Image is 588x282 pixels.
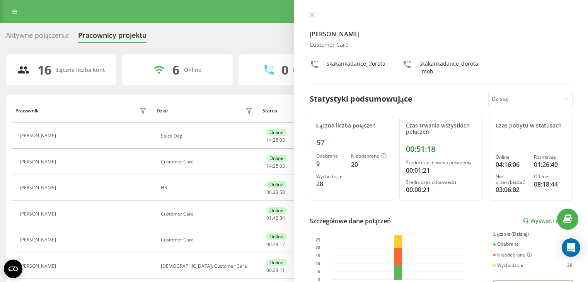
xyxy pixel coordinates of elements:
div: Nie przeszkadzać [496,174,528,185]
div: 28 [316,179,345,189]
text: 15 [315,253,320,258]
div: 9 [316,159,345,168]
button: Open CMP widget [4,260,22,278]
div: Online [496,155,528,160]
div: 04:16:06 [496,160,528,169]
div: Offline [534,174,566,179]
span: 25 [273,137,278,143]
div: [PERSON_NAME] [20,133,58,138]
div: Średni czas odpowiedzi [406,180,476,185]
span: 00 [266,267,272,274]
div: : : [266,163,285,169]
div: : : [266,268,285,273]
div: Dział [157,108,167,114]
span: 06 [266,189,272,195]
div: Pracownik [15,108,39,114]
span: 17 [280,241,285,248]
text: 0 [318,277,320,282]
div: Czas trwania wszystkich połączeń [406,122,476,136]
div: Pracownicy projektu [78,31,147,43]
div: Customer Care [310,42,573,48]
span: 42 [273,215,278,221]
div: : : [266,216,285,221]
div: 00:00:21 [406,185,476,194]
span: 03 [280,137,285,143]
div: 28 [567,263,573,268]
div: Łączna liczba kont [56,67,105,73]
text: 10 [315,262,320,266]
div: Odebrane [493,241,519,247]
div: Customer Care [161,237,255,243]
div: Customer Care [161,159,255,165]
span: 58 [280,189,285,195]
text: 5 [318,270,320,274]
div: 16 [37,63,51,77]
div: Open Intercom Messenger [562,238,580,257]
div: : : [266,138,285,143]
div: : : [266,190,285,195]
span: 34 [280,215,285,221]
span: 03 [280,163,285,169]
div: Online [266,181,286,188]
div: Status [262,108,277,114]
div: 6 [172,63,179,77]
div: Czas pobytu w statusach [496,122,566,129]
div: 20 [351,160,387,169]
div: [PERSON_NAME] [20,263,58,269]
div: Online [266,233,286,240]
div: Odebrane [316,153,345,159]
div: 0 [281,63,288,77]
div: 03:06:02 [496,185,528,194]
div: 00:01:21 [406,166,476,175]
div: Szczegółowe dane połączeń [310,216,391,226]
div: : : [266,242,285,247]
div: Online [266,259,286,266]
span: 25 [273,163,278,169]
div: Online [266,207,286,214]
div: Średni czas trwania połączenia [406,160,476,165]
div: Wychodzące [316,174,345,179]
div: 57 [316,138,387,147]
span: 11 [280,267,285,274]
div: Rozmawiają [293,67,324,73]
div: Aktywne połączenia [6,31,69,43]
span: 28 [273,267,278,274]
div: Online [266,155,286,162]
div: Nieodebrane [493,252,532,258]
div: skakankadance_dorota_mob [419,60,480,75]
div: Łączna liczba połączeń [316,122,387,129]
div: Wychodzące [493,263,523,268]
div: [PERSON_NAME] [20,185,58,190]
div: [PERSON_NAME] [20,211,58,217]
div: Statystyki podsumowujące [310,93,412,105]
div: Customer Care [161,211,255,217]
div: Nieodebrane [351,153,387,160]
span: 01 [266,215,272,221]
text: 20 [315,246,320,250]
h4: [PERSON_NAME] [310,29,573,39]
div: Rozmawia [534,155,566,160]
div: Online [266,129,286,136]
text: 25 [315,238,320,242]
div: 08:18:44 [534,180,566,189]
div: 00:51:18 [406,144,476,154]
div: [PERSON_NAME] [20,159,58,165]
span: 38 [273,241,278,248]
span: 14 [266,163,272,169]
div: skakankadance_dorota [327,60,385,75]
a: Wyświetl raport [523,217,573,224]
div: Łącznie (Dzisiaj) [493,231,573,237]
span: 23 [273,189,278,195]
span: 14 [266,137,272,143]
div: Sales Dep [161,133,255,139]
div: HR [161,185,255,190]
span: 00 [266,241,272,248]
div: [PERSON_NAME] [20,237,58,243]
div: Online [184,67,201,73]
div: 01:26:49 [534,160,566,169]
div: [DEMOGRAPHIC_DATA], Customer Care [161,263,255,269]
